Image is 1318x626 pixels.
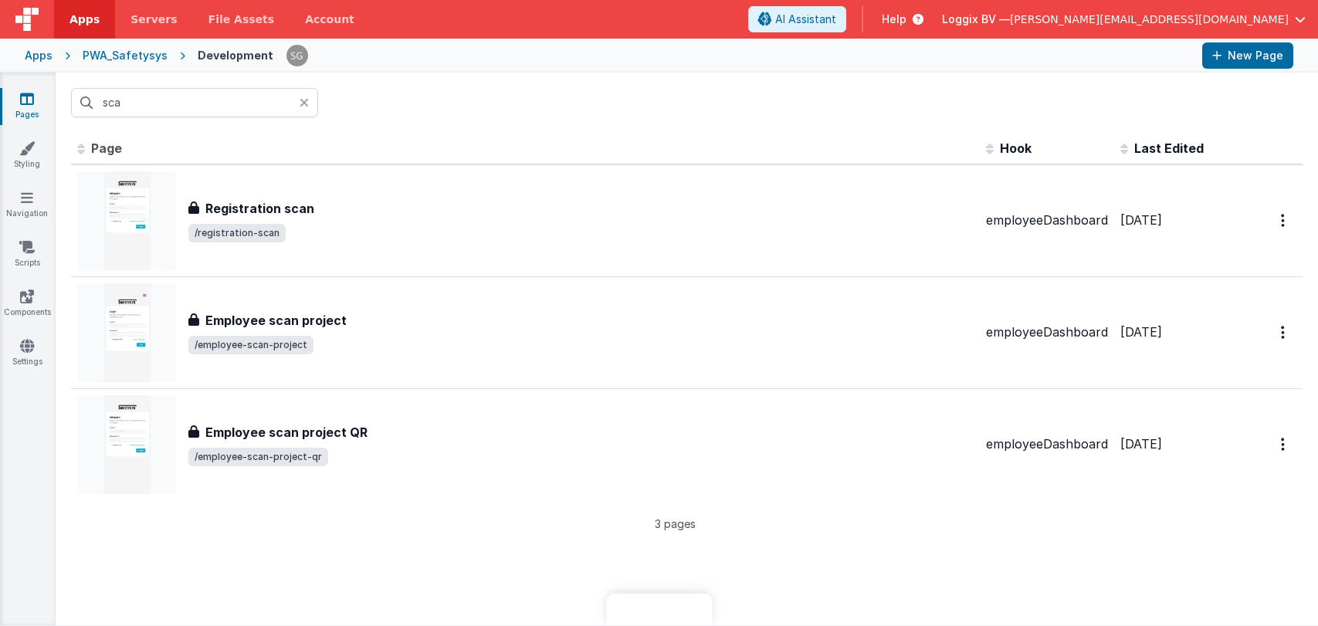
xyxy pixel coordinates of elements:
span: /employee-scan-project-qr [188,448,328,466]
img: 385c22c1e7ebf23f884cbf6fb2c72b80 [286,45,308,66]
button: New Page [1202,42,1293,69]
h3: Registration scan [205,199,314,218]
button: AI Assistant [748,6,846,32]
span: [DATE] [1120,212,1162,228]
span: /employee-scan-project [188,336,313,354]
button: Options [1272,428,1296,460]
span: Help [882,12,906,27]
span: Loggix BV — [942,12,1010,27]
div: employeeDashboard [986,323,1108,341]
span: Hook [1000,140,1032,156]
span: [DATE] [1120,436,1162,452]
span: /registration-scan [188,224,286,242]
h3: Employee scan project [205,311,347,330]
span: Page [91,140,122,156]
div: employeeDashboard [986,211,1108,229]
input: Search pages, id's ... [71,88,318,117]
p: 3 pages [71,516,1279,532]
span: Apps [69,12,100,27]
span: [DATE] [1120,324,1162,340]
h3: Employee scan project QR [205,423,368,442]
iframe: Marker.io feedback button [606,594,712,626]
span: [PERSON_NAME][EMAIL_ADDRESS][DOMAIN_NAME] [1010,12,1289,27]
button: Options [1272,316,1296,348]
span: File Assets [208,12,275,27]
span: Last Edited [1134,140,1204,156]
div: employeeDashboard [986,435,1108,453]
div: Development [198,48,273,63]
div: PWA_Safetysys [83,48,168,63]
button: Options [1272,205,1296,236]
button: Loggix BV — [PERSON_NAME][EMAIL_ADDRESS][DOMAIN_NAME] [942,12,1306,27]
span: AI Assistant [775,12,836,27]
div: Apps [25,48,53,63]
span: Servers [130,12,177,27]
